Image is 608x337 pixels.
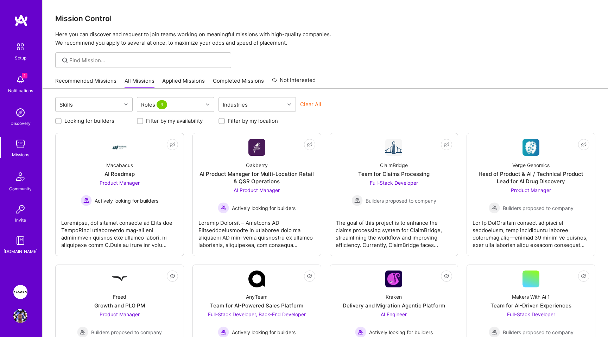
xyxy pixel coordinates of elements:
[503,329,574,336] span: Builders proposed to company
[139,100,170,110] div: Roles
[385,271,402,287] img: Company Logo
[4,248,38,255] div: [DOMAIN_NAME]
[336,139,452,250] a: Company LogoClaimBridgeTeam for Claims ProcessingFull-Stack Developer Builders proposed to compan...
[22,73,27,78] span: 1
[100,311,140,317] span: Product Manager
[444,273,449,279] i: icon EyeClosed
[208,311,306,317] span: Full-Stack Developer, Back-End Developer
[124,103,128,106] i: icon Chevron
[381,311,407,317] span: AI Engineer
[8,87,33,94] div: Notifications
[221,100,249,110] div: Industries
[358,170,430,178] div: Team for Claims Processing
[9,185,32,192] div: Community
[81,195,92,206] img: Actively looking for builders
[55,14,595,23] h3: Mission Control
[13,39,28,54] img: setup
[234,187,280,193] span: AI Product Manager
[206,103,209,106] i: icon Chevron
[503,204,574,212] span: Builders proposed to company
[210,302,303,309] div: Team for AI-Powered Sales Platform
[343,302,445,309] div: Delivery and Migration Agentic Platform
[146,117,203,125] label: Filter by my availability
[162,77,205,89] a: Applied Missions
[12,285,29,299] a: Langan: AI-Copilot for Environmental Site Assessment
[13,309,27,323] img: User Avatar
[55,30,595,47] p: Here you can discover and request to join teams working on meaningful missions with high-quality ...
[522,139,539,156] img: Company Logo
[13,106,27,120] img: discovery
[232,329,296,336] span: Actively looking for builders
[511,187,551,193] span: Product Manager
[213,77,264,89] a: Completed Missions
[336,214,452,249] div: The goal of this project is to enhance the claims processing system for ClaimBridge, streamlining...
[246,161,268,169] div: Oakberry
[61,139,178,250] a: Company LogoMacabacusAI RoadmapProduct Manager Actively looking for buildersActively looking for ...
[61,56,69,64] i: icon SearchGrey
[13,73,27,87] img: bell
[473,139,589,250] a: Company LogoVerge GenomicsHead of Product & AI / Technical Product Lead for AI Drug DiscoveryProd...
[58,100,75,110] div: Skills
[581,273,587,279] i: icon EyeClosed
[490,302,571,309] div: Team for AI-Driven Experiences
[157,100,167,109] span: 3
[380,161,408,169] div: ClaimBridge
[473,214,589,249] div: Lor Ip DolOrsitam consect adipisci el seddoeiusm, temp incididuntu laboree doloremag aliq—enimad ...
[228,117,278,125] label: Filter by my location
[218,202,229,214] img: Actively looking for builders
[385,139,402,156] img: Company Logo
[13,234,27,248] img: guide book
[246,293,267,300] div: AnyTeam
[170,273,175,279] i: icon EyeClosed
[61,214,178,249] div: Loremipsu, dol sitamet consecte ad Elits doe TempoRinci utlaboreetdo mag-ali eni adminimven quisn...
[64,117,114,125] label: Looking for builders
[13,285,27,299] img: Langan: AI-Copilot for Environmental Site Assessment
[248,139,265,156] img: Company Logo
[444,142,449,147] i: icon EyeClosed
[351,195,363,206] img: Builders proposed to company
[198,214,315,249] div: Loremip Dolorsit – Ametcons AD ElitseddoeIusmodte in utlaboree dolo ma aliquaeni AD mini venia qu...
[507,311,555,317] span: Full-Stack Developer
[272,76,316,89] a: Not Interested
[55,77,116,89] a: Recommended Missions
[94,302,145,309] div: Growth and PLG PM
[512,161,550,169] div: Verge Genomics
[100,180,140,186] span: Product Manager
[12,168,29,185] img: Community
[386,293,402,300] div: Kraken
[287,103,291,106] i: icon Chevron
[307,273,312,279] i: icon EyeClosed
[370,180,418,186] span: Full-Stack Developer
[125,77,154,89] a: All Missions
[95,197,158,204] span: Actively looking for builders
[111,139,128,156] img: Company Logo
[366,197,436,204] span: Builders proposed to company
[13,202,27,216] img: Invite
[12,151,29,158] div: Missions
[15,216,26,224] div: Invite
[473,170,589,185] div: Head of Product & AI / Technical Product Lead for AI Drug Discovery
[13,137,27,151] img: teamwork
[106,161,133,169] div: Macabacus
[232,204,296,212] span: Actively looking for builders
[104,170,135,178] div: AI Roadmap
[113,293,126,300] div: Freed
[12,309,29,323] a: User Avatar
[198,139,315,250] a: Company LogoOakberryAI Product Manager for Multi-Location Retail & QSR OperationsAI Product Manag...
[91,329,162,336] span: Builders proposed to company
[581,142,587,147] i: icon EyeClosed
[300,101,321,108] button: Clear All
[198,170,315,185] div: AI Product Manager for Multi-Location Retail & QSR Operations
[14,14,28,27] img: logo
[170,142,175,147] i: icon EyeClosed
[11,120,31,127] div: Discovery
[111,271,128,287] img: Company Logo
[69,57,226,64] input: Find Mission...
[15,54,26,62] div: Setup
[369,329,433,336] span: Actively looking for builders
[248,271,265,287] img: Company Logo
[512,293,550,300] div: Makers With Ai 1
[489,202,500,214] img: Builders proposed to company
[307,142,312,147] i: icon EyeClosed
